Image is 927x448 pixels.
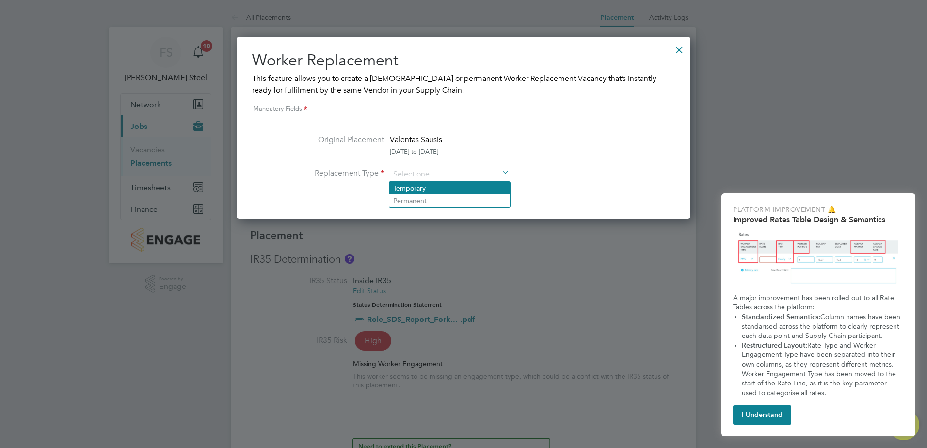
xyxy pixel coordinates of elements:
[252,104,675,114] div: Mandatory Fields
[389,194,510,207] li: Permanent
[390,167,510,182] input: Select one
[252,50,675,71] h2: Worker Replacement
[742,341,898,397] span: Rate Type and Worker Engagement Type have been separated into their own columns, as they represen...
[742,313,820,321] strong: Standardized Semantics:
[287,134,384,156] label: Original Placement
[390,147,438,156] span: [DATE] to [DATE]
[721,193,915,436] div: Improved Rate Table Semantics
[389,182,510,194] li: Temporary
[742,341,807,350] strong: Restructured Layout:
[733,293,904,312] p: A major improvement has been rolled out to all Rate Tables across the platform:
[742,313,902,340] span: Column names have been standarised across the platform to clearly represent each data point and S...
[733,228,904,289] img: Updated Rates Table Design & Semantics
[733,405,791,425] button: I Understand
[252,73,675,96] div: This feature allows you to create a [DEMOGRAPHIC_DATA] or permanent Worker Replacement Vacancy th...
[390,135,442,144] span: Valentas Sausis
[733,205,904,215] p: Platform Improvement 🔔
[287,167,384,180] label: Replacement Type
[733,215,904,224] h2: Improved Rates Table Design & Semantics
